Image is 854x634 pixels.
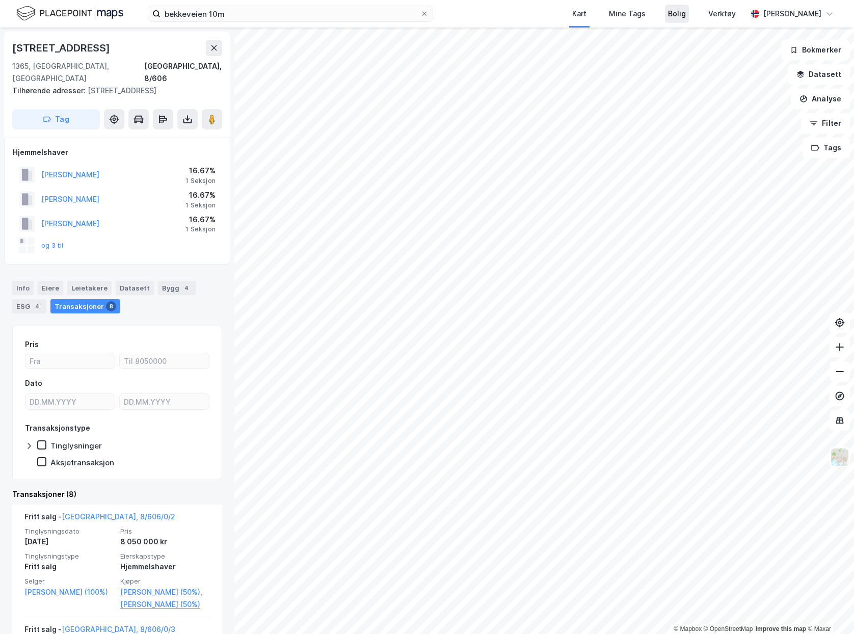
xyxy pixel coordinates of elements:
a: OpenStreetMap [704,625,753,632]
div: Dato [25,377,42,389]
span: Pris [120,527,210,536]
div: Mine Tags [609,8,646,20]
div: 4 [32,301,42,311]
div: ESG [12,299,46,313]
div: Verktøy [708,8,736,20]
button: Tag [12,109,100,129]
div: 8 [106,301,116,311]
div: Pris [25,338,39,351]
div: Eiere [38,281,63,295]
div: Fritt salg - [24,511,175,527]
span: Tinglysningstype [24,552,114,561]
div: [PERSON_NAME] [763,8,821,20]
button: Tags [803,138,850,158]
div: Transaksjoner [50,299,120,313]
div: Kart [572,8,586,20]
div: [DATE] [24,536,114,548]
button: Datasett [788,64,850,85]
span: Selger [24,577,114,586]
div: 1 Seksjon [185,225,216,233]
div: 1365, [GEOGRAPHIC_DATA], [GEOGRAPHIC_DATA] [12,60,144,85]
div: 4 [181,283,192,293]
div: Aksjetransaksjon [50,458,114,467]
div: 1 Seksjon [185,201,216,209]
div: 8 050 000 kr [120,536,210,548]
div: Leietakere [67,281,112,295]
div: Tinglysninger [50,441,102,451]
input: DD.MM.YYYY [120,394,209,409]
div: 16.67% [185,165,216,177]
img: logo.f888ab2527a4732fd821a326f86c7f29.svg [16,5,123,22]
button: Analyse [791,89,850,109]
div: 1 Seksjon [185,177,216,185]
a: Mapbox [674,625,702,632]
div: Hjemmelshaver [120,561,210,573]
div: Kontrollprogram for chat [803,585,854,634]
div: 16.67% [185,214,216,226]
div: Info [12,281,34,295]
a: [PERSON_NAME] (50%) [120,598,210,611]
div: Bygg [158,281,196,295]
input: Fra [25,353,115,368]
div: Datasett [116,281,154,295]
iframe: Chat Widget [803,585,854,634]
img: Z [830,447,849,467]
div: Bolig [668,8,686,20]
a: Improve this map [756,625,806,632]
input: Søk på adresse, matrikkel, gårdeiere, leietakere eller personer [161,6,420,21]
div: 16.67% [185,189,216,201]
a: [PERSON_NAME] (100%) [24,586,114,598]
input: DD.MM.YYYY [25,394,115,409]
div: [STREET_ADDRESS] [12,40,112,56]
div: [GEOGRAPHIC_DATA], 8/606 [144,60,222,85]
div: Transaksjonstype [25,422,90,434]
span: Eierskapstype [120,552,210,561]
a: [PERSON_NAME] (50%), [120,586,210,598]
span: Tilhørende adresser: [12,86,88,95]
div: [STREET_ADDRESS] [12,85,214,97]
button: Bokmerker [781,40,850,60]
span: Tinglysningsdato [24,527,114,536]
button: Filter [801,113,850,134]
div: Hjemmelshaver [13,146,222,158]
div: Transaksjoner (8) [12,488,222,500]
input: Til 8050000 [120,353,209,368]
span: Kjøper [120,577,210,586]
a: [GEOGRAPHIC_DATA], 8/606/0/2 [62,512,175,521]
div: Fritt salg [24,561,114,573]
a: [GEOGRAPHIC_DATA], 8/606/0/3 [62,625,175,633]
